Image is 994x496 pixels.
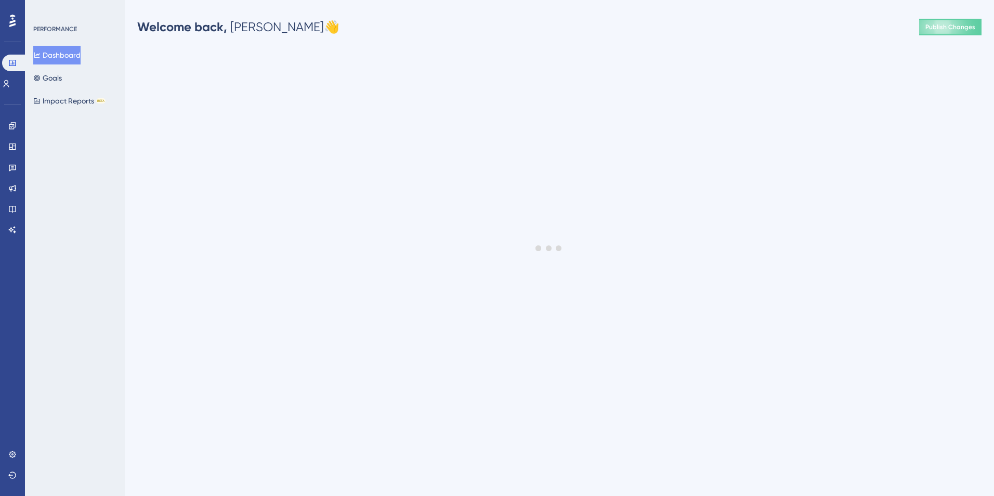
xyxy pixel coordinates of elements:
button: Goals [33,69,62,87]
button: Dashboard [33,46,81,64]
span: Welcome back, [137,19,227,34]
div: [PERSON_NAME] 👋 [137,19,339,35]
span: Publish Changes [925,23,975,31]
div: BETA [96,98,106,103]
button: Publish Changes [919,19,982,35]
div: PERFORMANCE [33,25,77,33]
button: Impact ReportsBETA [33,92,106,110]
